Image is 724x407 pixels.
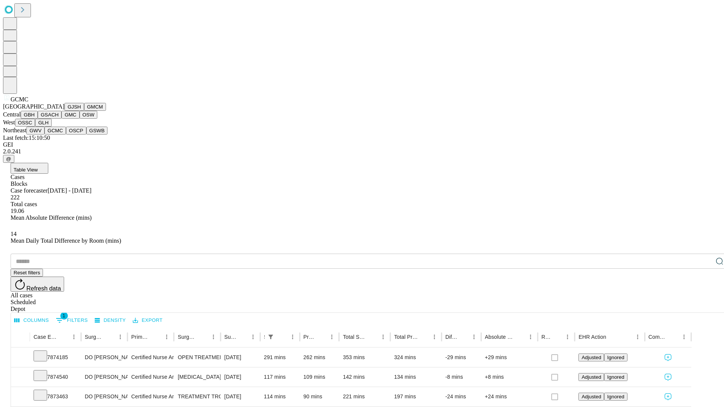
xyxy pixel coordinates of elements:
[429,332,440,342] button: Menu
[343,367,387,387] div: 142 mins
[445,348,477,367] div: -29 mins
[419,332,429,342] button: Sort
[604,373,627,381] button: Ignored
[35,119,51,127] button: GLH
[3,119,15,125] span: West
[604,393,627,401] button: Ignored
[394,387,438,406] div: 197 mins
[104,332,115,342] button: Sort
[11,96,28,103] span: GCMC
[115,332,126,342] button: Menu
[607,374,624,380] span: Ignored
[86,127,108,135] button: GSWB
[15,119,35,127] button: OSSC
[525,332,536,342] button: Menu
[131,334,150,340] div: Primary Service
[85,334,104,340] div: Surgeon Name
[343,387,387,406] div: 221 mins
[34,387,77,406] div: 7873463
[3,135,50,141] span: Last fetch: 15:10:50
[607,394,624,399] span: Ignored
[394,334,418,340] div: Total Predicted Duration
[85,348,124,367] div: DO [PERSON_NAME]
[632,332,643,342] button: Menu
[607,355,624,360] span: Ignored
[668,332,679,342] button: Sort
[85,387,124,406] div: DO [PERSON_NAME]
[277,332,287,342] button: Sort
[343,334,367,340] div: Total Scheduled Duration
[198,332,208,342] button: Sort
[21,111,38,119] button: GBH
[224,367,256,387] div: [DATE]
[60,312,68,320] span: 1
[264,348,296,367] div: 291 mins
[541,334,551,340] div: Resolved in EHR
[304,348,336,367] div: 262 mins
[15,371,26,384] button: Expand
[64,103,84,111] button: GJSH
[265,332,276,342] button: Show filters
[581,355,601,360] span: Adjusted
[604,353,627,361] button: Ignored
[85,367,124,387] div: DO [PERSON_NAME]
[562,332,573,342] button: Menu
[552,332,562,342] button: Sort
[3,148,721,155] div: 2.0.241
[264,387,296,406] div: 114 mins
[237,332,248,342] button: Sort
[367,332,378,342] button: Sort
[61,111,79,119] button: GMC
[178,367,216,387] div: [MEDICAL_DATA] PLANNED
[458,332,469,342] button: Sort
[304,367,336,387] div: 109 mins
[11,201,37,207] span: Total cases
[34,334,57,340] div: Case Epic Id
[224,387,256,406] div: [DATE]
[178,387,216,406] div: TREATMENT TROCHANTERIC [MEDICAL_DATA] FRACTURE INTERMEDULLARY ROD
[394,367,438,387] div: 134 mins
[3,111,21,118] span: Central
[93,315,128,326] button: Density
[581,394,601,399] span: Adjusted
[14,167,38,173] span: Table View
[38,111,61,119] button: GSACH
[11,269,43,277] button: Reset filters
[445,367,477,387] div: -8 mins
[264,334,265,340] div: Scheduled In Room Duration
[11,163,48,174] button: Table View
[66,127,86,135] button: OSCP
[578,353,604,361] button: Adjusted
[343,348,387,367] div: 353 mins
[248,332,258,342] button: Menu
[178,348,216,367] div: OPEN TREATMENT OF [MEDICAL_DATA](S) WITH [MEDICAL_DATA], INCLUDES THORACOSCOPIC VISUALIZATION WHE...
[80,111,98,119] button: OSW
[11,208,24,214] span: 19.06
[12,315,51,326] button: Select columns
[265,332,276,342] div: 1 active filter
[578,393,604,401] button: Adjusted
[44,127,66,135] button: GCMC
[11,277,64,292] button: Refresh data
[11,214,92,221] span: Mean Absolute Difference (mins)
[26,285,61,292] span: Refresh data
[304,387,336,406] div: 90 mins
[485,367,534,387] div: +8 mins
[11,237,121,244] span: Mean Daily Total Difference by Room (mins)
[131,387,170,406] div: Certified Nurse Anesthetist
[445,387,477,406] div: -24 mins
[578,373,604,381] button: Adjusted
[131,348,170,367] div: Certified Nurse Anesthetist
[208,332,219,342] button: Menu
[14,270,40,275] span: Reset filters
[578,334,606,340] div: EHR Action
[327,332,337,342] button: Menu
[581,374,601,380] span: Adjusted
[3,103,64,110] span: [GEOGRAPHIC_DATA]
[469,332,479,342] button: Menu
[15,351,26,364] button: Expand
[485,348,534,367] div: +29 mins
[264,367,296,387] div: 117 mins
[54,314,90,326] button: Show filters
[316,332,327,342] button: Sort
